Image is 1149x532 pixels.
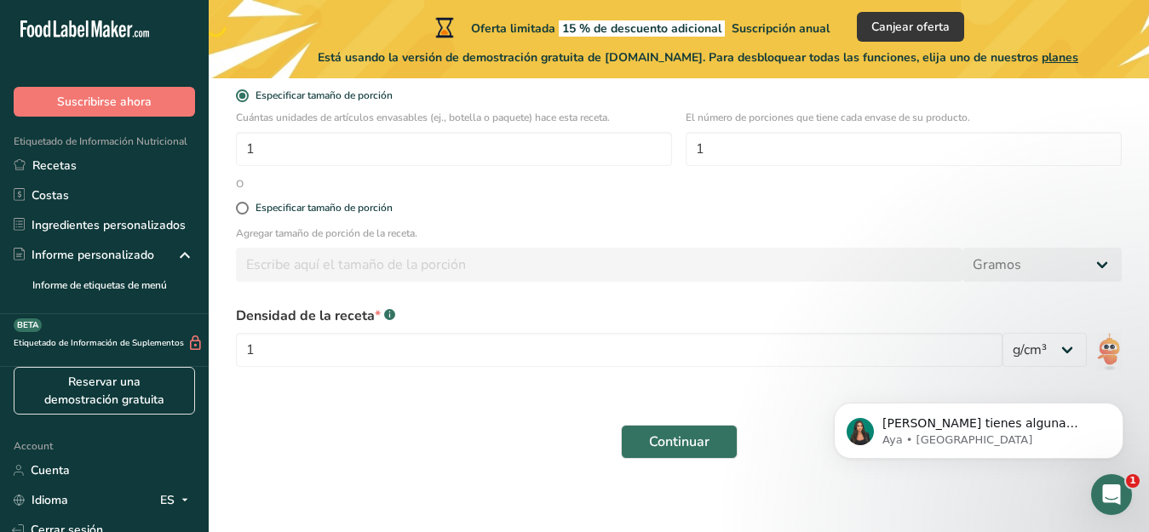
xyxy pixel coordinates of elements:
div: O [226,176,254,192]
div: BETA [14,318,42,332]
span: Está usando la versión de demostración gratuita de [DOMAIN_NAME]. Para desbloquear todas las func... [318,49,1078,66]
a: Idioma [14,485,68,515]
button: Continuar [621,425,738,459]
input: Escribe aquí tu densidad [236,333,1003,367]
input: Escribe aquí el tamaño de la porción [236,248,962,282]
p: Agregar tamaño de porción de la receta. [236,226,1122,241]
button: Canjear oferta [857,12,964,42]
div: ES [160,490,195,511]
div: Oferta limitada [432,17,830,37]
span: 15 % de descuento adicional [559,20,725,37]
span: Canjear oferta [871,18,950,36]
p: Cuántas unidades de artículos envasables (ej., botella o paquete) hace esta receta. [236,110,672,125]
span: Especificar tamaño de porción [249,89,393,102]
iframe: Intercom live chat [1091,474,1132,515]
img: ai-bot.1dcbe71.gif [1097,333,1122,371]
div: Informe personalizado [14,246,154,264]
iframe: Intercom notifications mensaje [808,367,1149,486]
a: Reservar una demostración gratuita [14,367,195,415]
span: planes [1042,49,1078,66]
div: Especificar tamaño de porción [256,202,393,215]
span: Suscripción anual [732,20,830,37]
span: Suscribirse ahora [57,93,152,111]
span: 1 [1126,474,1140,488]
div: Densidad de la receta [236,306,1003,326]
p: El número de porciones que tiene cada envase de su producto. [686,110,1122,125]
button: Suscribirse ahora [14,87,195,117]
span: Continuar [649,432,710,452]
